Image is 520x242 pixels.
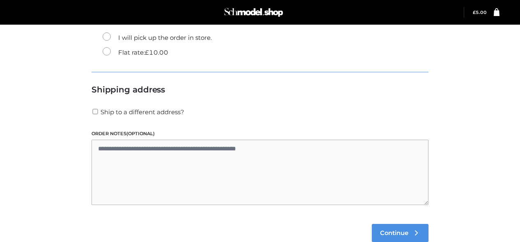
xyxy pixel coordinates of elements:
span: Ship to a different address? [101,108,184,116]
span: £ [473,10,476,15]
bdi: 5.00 [473,10,487,15]
a: £5.00 [473,10,487,15]
input: Ship to a different address? [92,109,99,114]
span: (optional) [126,131,155,136]
span: Continue [380,229,408,237]
label: Flat rate: [103,47,168,58]
span: £ [145,48,149,56]
label: Order notes [92,130,428,138]
h3: Shipping address [92,85,428,94]
label: I will pick up the order in store. [103,32,212,43]
a: Continue [372,224,428,242]
img: Schmodel Admin 964 [223,4,284,21]
bdi: 10.00 [145,48,168,56]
